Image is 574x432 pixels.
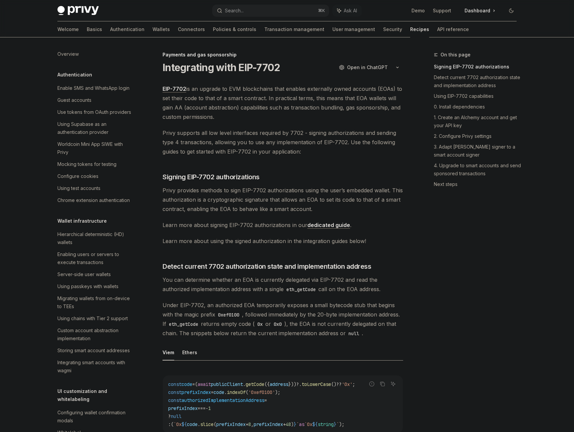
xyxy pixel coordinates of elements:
[198,381,211,387] span: await
[182,389,211,395] span: prefixIndex
[163,275,403,294] span: You can determine whether an EOA is currently delegated via EIP-7702 and read the authorized impl...
[243,381,246,387] span: .
[291,421,294,427] span: )
[227,389,246,395] span: indexOf
[163,61,280,73] h1: Integrating with EIP-7702
[57,359,133,375] div: Integrating smart accounts with wagmi
[441,51,471,59] span: On this page
[52,325,137,345] a: Custom account abstraction implementation
[434,61,522,72] a: Signing EIP-7702 authorizations
[264,21,324,37] a: Transaction management
[434,72,522,91] a: Detect current 7702 authorization state and implementation address
[304,421,312,427] span: `0x
[302,381,331,387] span: toLowerCase
[57,217,107,225] h5: Wallet infrastructure
[110,21,145,37] a: Authentication
[206,405,208,411] span: -
[52,228,137,248] a: Hierarchical deterministic (HD) wallets
[389,380,397,388] button: Ask AI
[171,413,182,419] span: null
[57,21,79,37] a: Welcome
[52,48,137,60] a: Overview
[57,409,133,425] div: Configuring wallet confirmation modals
[216,421,246,427] span: prefixIndex
[182,421,187,427] span: ${
[335,62,392,73] button: Open in ChatGPT
[336,381,342,387] span: ??
[57,120,133,136] div: Using Supabase as an authentication provider
[57,270,111,278] div: Server-side user wallets
[57,314,128,322] div: Using chains with Tier 2 support
[318,8,325,13] span: ⌘ K
[187,421,198,427] span: code
[433,7,451,14] a: Support
[168,421,171,427] span: :
[163,84,403,122] span: is an upgrade to EVM blockchains that enables externally owned accounts (EOAs) to set their code ...
[195,381,198,387] span: (
[410,21,429,37] a: Recipes
[182,345,197,360] button: Ethers
[52,292,137,312] a: Migrating wallets from on-device to TEEs
[344,7,357,14] span: Ask AI
[198,405,206,411] span: ===
[332,21,375,37] a: User management
[52,312,137,325] a: Using chains with Tier 2 support
[52,170,137,182] a: Configure cookies
[52,82,137,94] a: Enable SMS and WhatsApp login
[336,421,339,427] span: `
[52,345,137,357] a: Storing smart account addresses
[174,421,182,427] span: `0x
[168,381,182,387] span: const
[52,407,137,427] a: Configuring wallet confirmation modals
[248,421,251,427] span: 8
[57,108,131,116] div: Use tokens from OAuth providers
[434,131,522,142] a: 2. Configure Privy settings
[411,7,425,14] a: Demo
[52,182,137,194] a: Using test accounts
[200,421,214,427] span: slice
[208,405,211,411] span: 1
[270,381,288,387] span: address
[434,91,522,101] a: Using EIP-7702 capabilities
[437,21,469,37] a: API reference
[383,21,402,37] a: Security
[57,84,129,92] div: Enable SMS and WhatsApp login
[163,51,403,58] div: Payments and gas sponsorship
[506,5,517,16] button: Toggle dark mode
[52,194,137,206] a: Chrome extension authentication
[57,6,99,15] img: dark logo
[57,172,98,180] div: Configure cookies
[299,421,304,427] span: as
[211,381,243,387] span: publicClient
[465,7,490,14] span: Dashboard
[352,381,355,387] span: ;
[52,118,137,138] a: Using Supabase as an authentication provider
[52,94,137,106] a: Guest accounts
[168,397,182,403] span: const
[255,320,265,328] code: 0x
[318,421,334,427] span: string
[367,380,376,388] button: Report incorrect code
[166,320,201,328] code: eth_getCode
[52,357,137,377] a: Integrating smart accounts with wagmi
[168,389,182,395] span: const
[168,405,198,411] span: prefixIndex
[214,421,216,427] span: (
[307,222,350,229] a: dedicated guide
[163,236,403,246] span: Learn more about using the signed authorization in the integration guides below!
[251,421,254,427] span: ,
[192,381,195,387] span: =
[171,421,174,427] span: (
[434,101,522,112] a: 0. Install dependencies
[57,327,133,343] div: Custom account abstraction implementation
[163,128,403,156] span: Privy supports all low level interfaces required by 7702 - signing authorizations and sending typ...
[182,381,192,387] span: code
[296,421,299,427] span: `
[57,387,137,403] h5: UI customization and whitelabeling
[215,311,242,318] code: 0xef0100
[52,138,137,158] a: Worldcoin Mini App SIWE with Privy
[198,421,200,427] span: .
[434,142,522,160] a: 3. Adapt [PERSON_NAME] signer to a smart account signer
[163,85,186,92] a: EIP-7702
[182,397,264,403] span: authorizedImplementationAddress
